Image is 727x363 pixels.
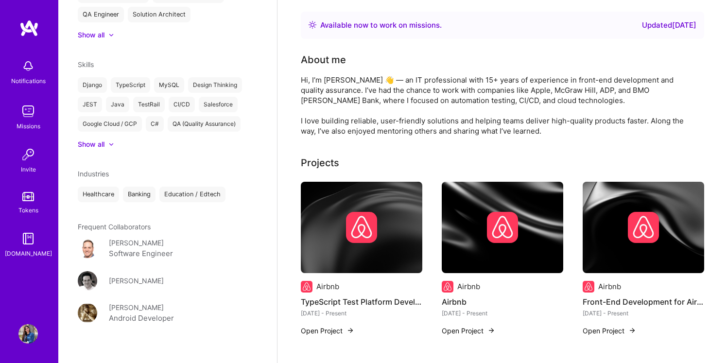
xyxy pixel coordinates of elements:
[5,248,52,259] div: [DOMAIN_NAME]
[78,223,151,231] span: Frequent Collaborators
[78,303,97,323] img: User Avatar
[19,19,39,37] img: logo
[21,164,36,174] div: Invite
[18,56,38,76] img: bell
[346,212,377,243] img: Company logo
[301,156,339,170] div: Projects
[301,281,312,293] img: Company logo
[78,271,97,291] img: User Avatar
[78,116,142,132] div: Google Cloud / GCP
[123,187,156,202] div: Banking
[22,192,34,201] img: tokens
[316,281,339,292] div: Airbnb
[78,302,258,324] a: User Avatar[PERSON_NAME]Android Developer
[301,52,346,67] div: About me
[78,170,109,178] span: Industries
[18,324,38,344] img: User Avatar
[109,302,164,312] div: [PERSON_NAME]
[78,238,258,259] a: User Avatar[PERSON_NAME]Software Engineer
[78,60,94,69] span: Skills
[442,295,563,308] h4: Airbnb
[17,121,40,131] div: Missions
[301,75,690,136] div: Hi, I’m [PERSON_NAME] 👋 — an IT professional with 15+ years of experience in front-end developmen...
[154,77,184,93] div: MySQL
[146,116,164,132] div: C#
[109,312,174,324] div: Android Developer
[111,77,150,93] div: TypeScript
[78,139,104,149] div: Show all
[583,281,594,293] img: Company logo
[78,7,124,22] div: QA Engineer
[628,212,659,243] img: Company logo
[128,7,190,22] div: Solution Architect
[78,77,107,93] div: Django
[109,276,164,286] div: [PERSON_NAME]
[487,212,518,243] img: Company logo
[628,327,636,334] img: arrow-right
[78,97,102,112] div: JEST
[301,182,422,273] img: cover
[346,327,354,334] img: arrow-right
[159,187,225,202] div: Education / Edtech
[78,239,97,258] img: User Avatar
[18,145,38,164] img: Invite
[109,248,173,259] div: Software Engineer
[133,97,165,112] div: TestRail
[487,327,495,334] img: arrow-right
[583,326,636,336] button: Open Project
[309,21,316,29] img: Availability
[301,295,422,308] h4: TypeScript Test Platform Development
[642,19,696,31] div: Updated [DATE]
[583,182,704,273] img: cover
[320,19,442,31] div: Available now to work on missions .
[106,97,129,112] div: Java
[169,97,195,112] div: CI/CD
[442,308,563,318] div: [DATE] - Present
[583,308,704,318] div: [DATE] - Present
[18,102,38,121] img: teamwork
[11,76,46,86] div: Notifications
[18,229,38,248] img: guide book
[301,326,354,336] button: Open Project
[78,187,119,202] div: Healthcare
[78,30,104,40] div: Show all
[583,295,704,308] h4: Front-End Development for Airbnb
[301,308,422,318] div: [DATE] - Present
[18,205,38,215] div: Tokens
[598,281,621,292] div: Airbnb
[442,281,453,293] img: Company logo
[16,324,40,344] a: User Avatar
[78,271,258,291] a: User Avatar[PERSON_NAME]
[442,182,563,273] img: cover
[457,281,480,292] div: Airbnb
[442,326,495,336] button: Open Project
[199,97,238,112] div: Salesforce
[188,77,242,93] div: Design Thinking
[109,238,164,248] div: [PERSON_NAME]
[168,116,241,132] div: QA (Quality Assurance)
